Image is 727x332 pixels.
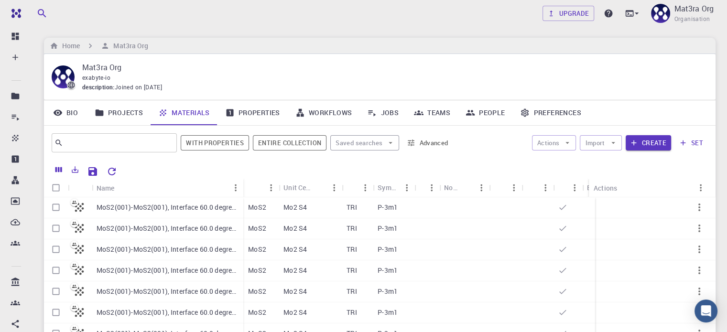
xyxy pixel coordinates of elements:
button: Entire collection [253,135,326,150]
button: Sort [311,180,326,195]
p: Mo2 S4 [283,266,307,275]
p: MoS2(001)-MoS2(001), Interface 60.0 degrees [97,245,239,254]
button: Menu [326,180,342,195]
span: Show only materials with calculated properties [181,135,249,150]
span: Joined on [DATE] [115,83,162,92]
p: P-3m1 [378,245,398,254]
button: Save Explorer Settings [83,162,102,181]
button: With properties [181,135,249,150]
p: MoS2(001)-MoS2(001), Interface 60.0 degrees [97,203,239,212]
div: Non-periodic [444,178,458,197]
p: Mat3ra Org [82,62,700,73]
a: Bio [44,100,87,125]
p: Mo2 S4 [283,224,307,233]
a: Jobs [359,100,406,125]
button: Menu [263,180,279,195]
a: Teams [406,100,458,125]
p: TRI [347,287,357,296]
p: P-3m1 [378,266,398,275]
div: Name [92,179,243,197]
a: Projects [87,100,151,125]
p: MoS2 [248,308,266,317]
span: exabyte-io [82,74,110,81]
p: Mo2 S4 [283,308,307,317]
span: Поддержка [15,7,67,15]
p: P-3m1 [378,224,398,233]
button: Menu [506,180,521,195]
div: Symmetry [373,178,414,197]
img: Mat3ra Org [651,4,670,23]
div: Icon [68,179,92,197]
p: TRI [347,245,357,254]
span: description : [82,83,115,92]
button: Sort [458,180,474,195]
button: Menu [424,180,439,195]
div: Symmetry [378,178,399,197]
div: Tags [414,178,439,197]
span: Filter throughout whole library including sets (folders) [253,135,326,150]
div: Unit Cell Formula [283,178,311,197]
button: Sort [347,180,362,195]
p: P-3m1 [378,287,398,296]
button: Create [626,135,671,150]
nav: breadcrumb [48,41,150,51]
p: MoS2 [248,287,266,296]
p: Mo2 S4 [283,203,307,212]
button: Sort [494,180,509,195]
img: logo [8,9,21,18]
div: Unit Cell Formula [279,178,342,197]
button: Sort [526,180,542,195]
button: Export [67,162,83,177]
button: Upgrade [543,6,595,21]
p: MoS2 [248,245,266,254]
p: TRI [347,308,357,317]
p: MoS2(001)-MoS2(001), Interface 60.0 degrees [97,287,239,296]
a: Preferences [512,100,588,125]
a: Properties [217,100,288,125]
a: People [458,100,512,125]
p: MoS2(001)-MoS2(001), Interface 60.0 degrees [97,308,239,317]
button: Advanced [403,135,453,150]
div: Default [489,178,521,197]
a: Workflows [288,100,360,125]
div: Formula [243,178,279,197]
button: Reset Explorer Settings [102,162,121,181]
p: Mo2 S4 [283,245,307,254]
button: Columns [51,162,67,177]
p: MoS2 [248,266,266,275]
div: Shared [521,178,553,197]
button: set [675,135,708,150]
button: Menu [399,180,414,195]
h6: Home [58,41,80,51]
button: Import [580,135,621,150]
button: Menu [538,180,553,195]
p: TRI [347,203,357,212]
button: Menu [693,180,708,195]
div: Non-periodic [439,178,489,197]
p: P-3m1 [378,308,398,317]
p: MoS2 [248,224,266,233]
div: Name [97,179,115,197]
h6: Mat3ra Org [109,41,148,51]
button: Menu [358,180,373,195]
button: Menu [228,180,243,195]
button: Actions [532,135,576,150]
button: Menu [474,180,489,195]
p: MoS2(001)-MoS2(001), Interface 60.0 degrees [97,224,239,233]
p: MoS2 [248,203,266,212]
p: P-3m1 [378,203,398,212]
a: Materials [151,100,217,125]
button: Sort [115,180,130,195]
div: Actions [594,179,617,197]
p: MoS2(001)-MoS2(001), Interface 60.0 degrees [97,266,239,275]
span: Organisation [674,14,710,24]
p: TRI [347,266,357,275]
button: Saved searches [330,135,399,150]
div: Open Intercom Messenger [694,300,717,322]
p: Mat3ra Org [674,3,714,14]
button: Sort [558,180,573,195]
p: TRI [347,224,357,233]
button: Sort [248,180,263,195]
div: Public [553,178,582,197]
button: Menu [567,180,582,195]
